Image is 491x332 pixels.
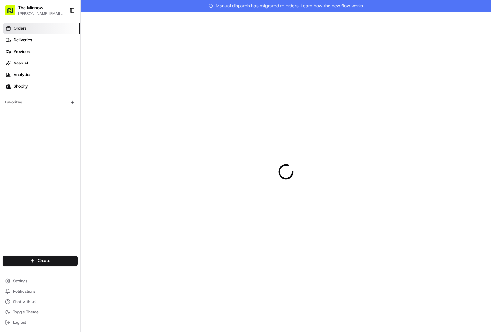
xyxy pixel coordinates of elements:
[61,144,103,151] span: API Documentation
[52,142,106,153] a: 💻API Documentation
[6,84,41,89] div: Past conversations
[3,308,78,317] button: Toggle Theme
[3,70,80,80] a: Analytics
[70,117,72,122] span: •
[110,63,117,71] button: Start new chat
[209,3,363,9] span: Manual dispatch has migrated to orders. Learn how the new flow works
[3,256,78,266] button: Create
[54,145,60,150] div: 💻
[4,142,52,153] a: 📗Knowledge Base
[14,83,28,89] span: Shopify
[3,23,80,34] a: Orders
[14,25,26,31] span: Orders
[57,100,70,105] span: [DATE]
[6,94,17,104] img: Darren Yondorf
[13,320,26,325] span: Log out
[6,26,117,36] p: Welcome 👋
[100,83,117,90] button: See all
[45,160,78,165] a: Powered byPylon
[20,117,69,122] span: Wisdom [PERSON_NAME]
[13,278,27,284] span: Settings
[3,58,80,68] a: Nash AI
[13,144,49,151] span: Knowledge Base
[3,287,78,296] button: Notifications
[3,35,80,45] a: Deliveries
[14,72,31,78] span: Analytics
[14,37,32,43] span: Deliveries
[3,81,80,92] a: Shopify
[3,277,78,286] button: Settings
[29,62,106,68] div: Start new chat
[13,309,39,315] span: Toggle Theme
[3,3,67,18] button: The Minnow[PERSON_NAME][EMAIL_ADDRESS][DOMAIN_NAME]
[6,145,12,150] div: 📗
[14,60,28,66] span: Nash AI
[13,118,18,123] img: 1736555255976-a54dd68f-1ca7-489b-9aae-adbdc363a1c4
[74,117,87,122] span: [DATE]
[14,62,25,73] img: 8571987876998_91fb9ceb93ad5c398215_72.jpg
[20,100,52,105] span: [PERSON_NAME]
[3,318,78,327] button: Log out
[6,84,11,89] img: Shopify logo
[13,299,36,304] span: Chat with us!
[3,97,78,107] div: Favorites
[18,11,64,16] button: [PERSON_NAME][EMAIL_ADDRESS][DOMAIN_NAME]
[6,62,18,73] img: 1736555255976-a54dd68f-1ca7-489b-9aae-adbdc363a1c4
[17,42,106,48] input: Clear
[13,289,35,294] span: Notifications
[6,6,19,19] img: Nash
[64,160,78,165] span: Pylon
[38,258,50,264] span: Create
[3,297,78,306] button: Chat with us!
[6,111,17,124] img: Wisdom Oko
[14,49,31,54] span: Providers
[3,46,80,57] a: Providers
[29,68,89,73] div: We're available if you need us!
[54,100,56,105] span: •
[18,5,43,11] button: The Minnow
